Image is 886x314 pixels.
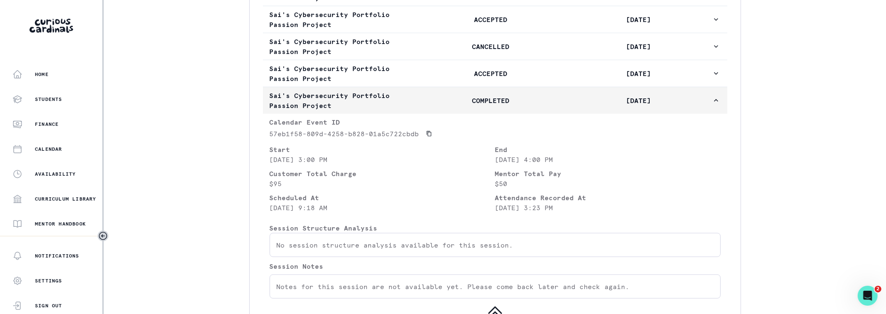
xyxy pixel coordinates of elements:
button: Toggle sidebar [98,231,108,241]
p: End [495,145,721,155]
button: Sai's Cybersecurity Portfolio Passion ProjectACCEPTED[DATE] [263,6,727,33]
p: Home [35,71,49,78]
p: COMPLETED [417,96,564,105]
p: Students [35,96,62,103]
p: [DATE] [564,42,712,52]
p: [DATE] 3:00 PM [270,155,495,164]
button: Sai's Cybersecurity Portfolio Passion ProjectCANCELLED[DATE] [263,33,727,60]
p: [DATE] 4:00 PM [495,155,721,164]
button: Sai's Cybersecurity Portfolio Passion ProjectACCEPTED[DATE] [263,60,727,87]
p: ACCEPTED [417,69,564,78]
p: Sai's Cybersecurity Portfolio Passion Project [270,37,417,56]
p: Sai's Cybersecurity Portfolio Passion Project [270,91,417,110]
p: Mentor Total Pay [495,169,721,179]
iframe: Intercom live chat [858,286,878,306]
p: Notifications [35,253,79,259]
p: Settings [35,277,62,284]
p: [DATE] 9:18 AM [270,203,495,213]
p: Availability [35,171,76,177]
p: Sai's Cybersecurity Portfolio Passion Project [270,10,417,29]
button: Sai's Cybersecurity Portfolio Passion ProjectCOMPLETED[DATE] [263,87,727,114]
p: [DATE] [564,15,712,25]
p: $50 [495,179,721,189]
p: Notes for this session are not available yet. Please come back later and check again. [277,282,714,292]
p: Finance [35,121,59,128]
p: Start [270,145,495,155]
p: ACCEPTED [417,15,564,25]
p: Session Notes [270,261,721,275]
span: 2 [875,286,881,292]
p: No session structure analysis available for this session. [277,240,714,250]
p: Mentor Handbook [35,221,86,227]
p: Sign Out [35,302,62,309]
p: Session Structure Analysis [270,223,721,233]
p: Curriculum Library [35,196,96,202]
p: Customer Total Charge [270,169,495,179]
p: 57eb1f58-809d-4258-b828-01a5c722cbdb [270,129,419,139]
p: Calendar Event ID [270,117,721,127]
button: Copied to clipboard [422,127,436,140]
p: [DATE] [564,96,712,105]
p: CANCELLED [417,42,564,52]
p: Sai's Cybersecurity Portfolio Passion Project [270,64,417,83]
p: Calendar [35,146,62,152]
p: Scheduled At [270,193,495,203]
p: Attendance Recorded At [495,193,721,203]
p: [DATE] 3:23 PM [495,203,721,213]
img: Curious Cardinals Logo [29,19,73,33]
p: [DATE] [564,69,712,78]
p: $95 [270,179,495,189]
